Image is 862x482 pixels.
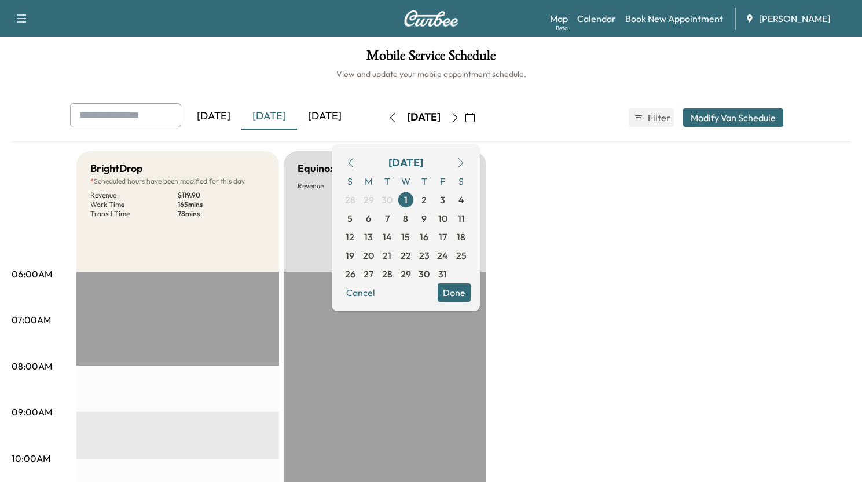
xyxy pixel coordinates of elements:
button: Filter [629,108,674,127]
p: 165 mins [178,200,265,209]
span: F [434,172,452,191]
span: 28 [382,267,393,281]
h5: BrightDrop [90,160,143,177]
span: 26 [345,267,355,281]
div: [DATE] [241,103,297,130]
p: 09:00AM [12,405,52,419]
p: Work Time [90,200,178,209]
p: Revenue [298,181,385,191]
p: 10:00AM [12,451,50,465]
p: 06:00AM [12,267,52,281]
span: 29 [401,267,411,281]
span: 21 [383,249,391,262]
div: [DATE] [186,103,241,130]
span: M [360,172,378,191]
div: Beta [556,24,568,32]
span: 22 [401,249,411,262]
h5: Equinox [298,160,335,177]
a: Book New Appointment [625,12,723,25]
span: 5 [347,211,353,225]
button: Cancel [341,283,380,302]
span: 7 [385,211,390,225]
p: Transit Time [90,209,178,218]
span: 29 [364,193,374,207]
span: 10 [438,211,447,225]
button: Done [438,283,471,302]
span: 12 [346,230,354,244]
span: 9 [421,211,427,225]
div: [DATE] [297,103,353,130]
span: 17 [439,230,447,244]
span: [PERSON_NAME] [759,12,830,25]
a: Calendar [577,12,616,25]
span: 4 [458,193,464,207]
h6: View and update your mobile appointment schedule. [12,68,850,80]
div: [DATE] [407,110,441,125]
span: 11 [458,211,465,225]
span: W [397,172,415,191]
span: 31 [438,267,447,281]
p: $ 119.90 [178,191,265,200]
span: 8 [403,211,408,225]
span: Filter [648,111,669,125]
span: 23 [419,249,430,262]
div: [DATE] [388,155,423,171]
span: 30 [382,193,393,207]
a: MapBeta [550,12,568,25]
span: 16 [420,230,428,244]
span: 27 [364,267,373,281]
span: 6 [366,211,371,225]
span: 14 [383,230,392,244]
button: Modify Van Schedule [683,108,783,127]
span: 30 [419,267,430,281]
span: 15 [401,230,410,244]
img: Curbee Logo [404,10,459,27]
span: 19 [346,249,354,262]
p: 07:00AM [12,313,51,327]
span: 13 [364,230,373,244]
span: T [378,172,397,191]
span: 24 [437,249,448,262]
p: Scheduled hours have been modified for this day [90,177,265,186]
span: T [415,172,434,191]
p: 08:00AM [12,359,52,373]
span: 18 [457,230,465,244]
span: 25 [456,249,467,262]
h1: Mobile Service Schedule [12,49,850,68]
span: 20 [363,249,374,262]
span: S [341,172,360,191]
span: 3 [440,193,445,207]
span: 2 [421,193,427,207]
p: Revenue [90,191,178,200]
span: S [452,172,471,191]
span: 1 [404,193,408,207]
p: 78 mins [178,209,265,218]
span: 28 [345,193,355,207]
